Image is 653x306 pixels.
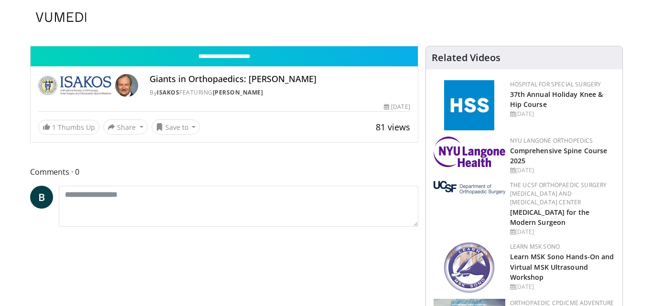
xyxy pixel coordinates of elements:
[434,181,505,194] img: a6d6918c-f2a3-44c9-9500-0c9223dfe101.png.150x105_q85_autocrop_double_scale_upscale_version-0.2.png
[150,88,410,97] div: By FEATURING
[115,74,138,97] img: Avatar
[510,80,601,88] a: Hospital for Special Surgery
[510,146,608,165] a: Comprehensive Spine Course 2025
[510,90,603,109] a: 37th Annual Holiday Knee & Hip Course
[510,181,607,206] a: The UCSF Orthopaedic Surgery [MEDICAL_DATA] and [MEDICAL_DATA] Center
[510,283,615,291] div: [DATE]
[150,74,410,84] h4: Giants in Orthopaedics: [PERSON_NAME]
[157,88,179,96] a: ISAKOS
[376,121,410,133] span: 81 views
[152,119,200,135] button: Save to
[36,12,87,22] img: VuMedi Logo
[38,74,111,97] img: ISAKOS
[432,52,501,63] h4: Related Videos
[103,119,148,135] button: Share
[510,166,615,175] div: [DATE]
[213,88,263,96] a: [PERSON_NAME]
[52,123,56,132] span: 1
[510,243,560,251] a: Learn MSK Sono
[30,166,418,178] span: Comments 0
[30,186,53,209] a: B
[510,137,593,145] a: NYU Langone Orthopedics
[434,137,505,167] img: 196d80fa-0fd9-4c83-87ed-3e4f30779ad7.png.150x105_q85_autocrop_double_scale_upscale_version-0.2.png
[510,110,615,118] div: [DATE]
[510,252,614,281] a: Learn MSK Sono Hands-On and Virtual MSK Ultrasound Workshop
[384,103,410,111] div: [DATE]
[510,228,615,236] div: [DATE]
[444,243,494,293] img: 4ce8947a-107b-4209-aad2-fe49418c94a8.png.150x105_q85_autocrop_double_scale_upscale_version-0.2.png
[510,208,589,227] a: [MEDICAL_DATA] for the Modern Surgeon
[38,120,99,135] a: 1 Thumbs Up
[444,80,494,130] img: f5c2b4a9-8f32-47da-86a2-cd262eba5885.gif.150x105_q85_autocrop_double_scale_upscale_version-0.2.jpg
